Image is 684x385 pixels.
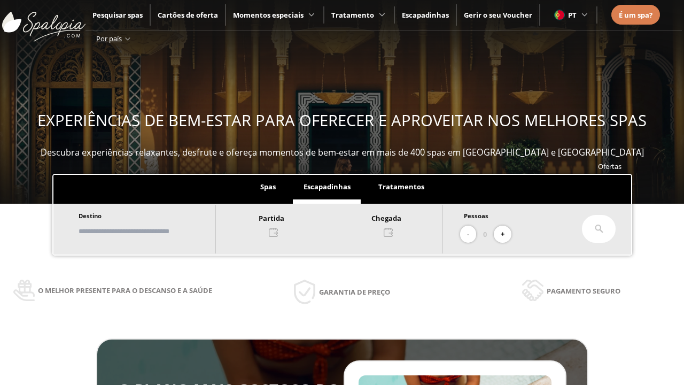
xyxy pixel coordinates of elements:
[483,228,487,240] span: 0
[38,284,212,296] span: O melhor presente para o descanso e a saúde
[37,110,647,131] span: EXPERIÊNCIAS DE BEM-ESTAR PARA OFERECER E APROVEITAR NOS MELHORES SPAS
[494,226,511,243] button: +
[260,182,276,191] span: Spas
[158,10,218,20] a: Cartões de oferta
[464,212,488,220] span: Pessoas
[460,226,476,243] button: -
[378,182,424,191] span: Tratamentos
[96,34,122,43] span: Por país
[464,10,532,20] a: Gerir o seu Voucher
[598,161,621,171] a: Ofertas
[79,212,102,220] span: Destino
[319,286,390,298] span: Garantia de preço
[619,9,652,21] a: É um spa?
[2,1,85,42] img: ImgLogoSpalopia.BvClDcEz.svg
[547,285,620,297] span: Pagamento seguro
[402,10,449,20] a: Escapadinhas
[41,147,644,158] span: Descubra experiências relaxantes, desfrute e ofereça momentos de bem-estar em mais de 400 spas em...
[304,182,351,191] span: Escapadinhas
[619,10,652,20] span: É um spa?
[92,10,143,20] a: Pesquisar spas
